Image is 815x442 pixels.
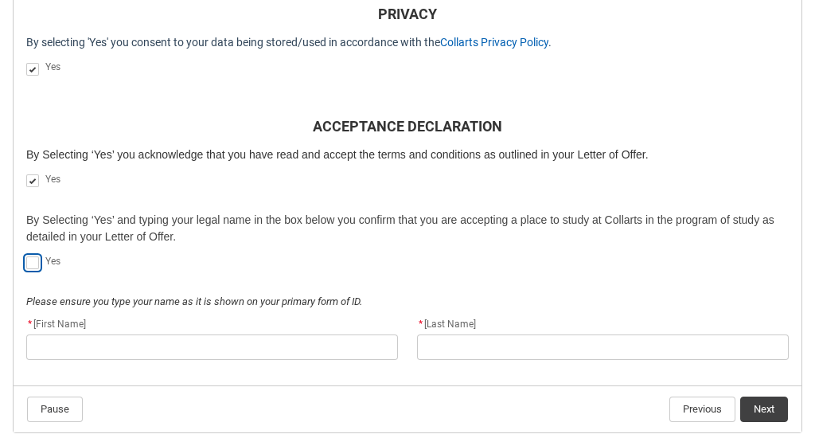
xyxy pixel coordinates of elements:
span: Yes [45,256,60,267]
a: Collarts Privacy Policy [440,36,548,49]
button: Next [740,397,788,422]
abbr: required [419,319,423,330]
span: Yes [45,174,60,185]
button: Previous [669,397,735,422]
span: By Selecting ‘Yes’ you acknowledge that you have read and accept the terms and conditions as outl... [26,148,649,161]
strong: ACCEPTANCE DECLARATION [313,118,502,135]
b: PRIVACY [378,6,437,22]
em: Please ensure you type your name as it is shown on your primary form of ID. [26,295,362,307]
span: . [548,36,552,49]
span: [Last Name] [417,319,476,330]
span: Yes [45,61,60,72]
button: Pause [27,397,83,422]
span: [First Name] [26,319,86,330]
span: By Selecting ‘Yes’ and typing your legal name in the box below you confirm that you are accepting... [26,213,774,243]
span: By selecting 'Yes' you consent to your data being stored/used in accordance with the [26,36,440,49]
abbr: required [28,319,32,330]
